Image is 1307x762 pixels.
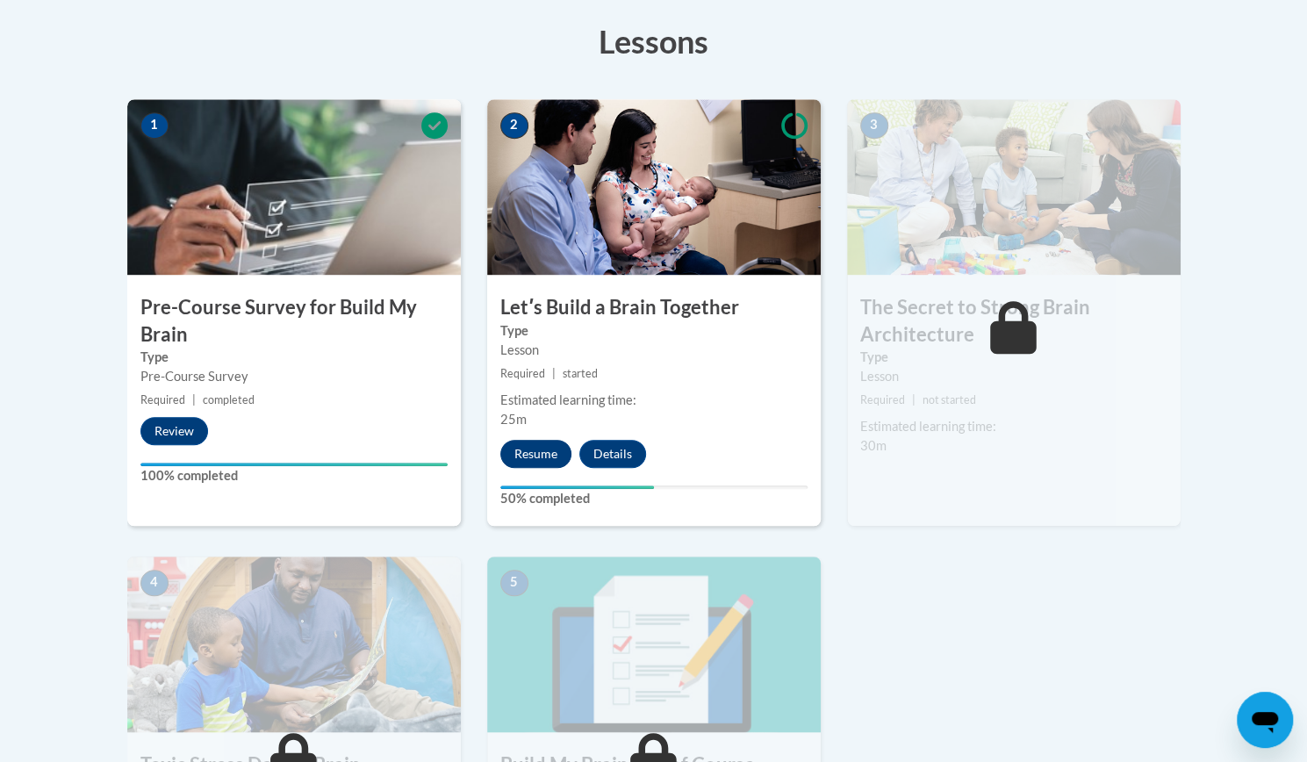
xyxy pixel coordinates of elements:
span: Required [860,393,905,406]
span: 30m [860,438,887,453]
span: | [192,393,196,406]
div: Estimated learning time: [860,417,1167,436]
span: | [912,393,916,406]
span: 5 [500,570,528,596]
h3: The Secret to Strong Brain Architecture [847,294,1181,349]
div: Your progress [140,463,448,466]
span: not started [923,393,976,406]
img: Course Image [127,557,461,732]
span: completed [203,393,255,406]
button: Details [579,440,646,468]
span: 2 [500,112,528,139]
span: 3 [860,112,888,139]
span: Required [500,367,545,380]
label: 50% completed [500,489,808,508]
span: 4 [140,570,169,596]
label: Type [860,348,1167,367]
label: 100% completed [140,466,448,485]
span: Required [140,393,185,406]
div: Your progress [500,485,654,489]
span: 1 [140,112,169,139]
label: Type [500,321,808,341]
img: Course Image [487,557,821,732]
img: Course Image [487,99,821,275]
img: Course Image [127,99,461,275]
button: Resume [500,440,571,468]
span: | [552,367,556,380]
iframe: Button to launch messaging window [1237,692,1293,748]
h3: Letʹs Build a Brain Together [487,294,821,321]
div: Estimated learning time: [500,391,808,410]
span: 25m [500,412,527,427]
div: Pre-Course Survey [140,367,448,386]
h3: Lessons [127,19,1181,63]
img: Course Image [847,99,1181,275]
span: started [563,367,598,380]
h3: Pre-Course Survey for Build My Brain [127,294,461,349]
label: Type [140,348,448,367]
div: Lesson [860,367,1167,386]
div: Lesson [500,341,808,360]
button: Review [140,417,208,445]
